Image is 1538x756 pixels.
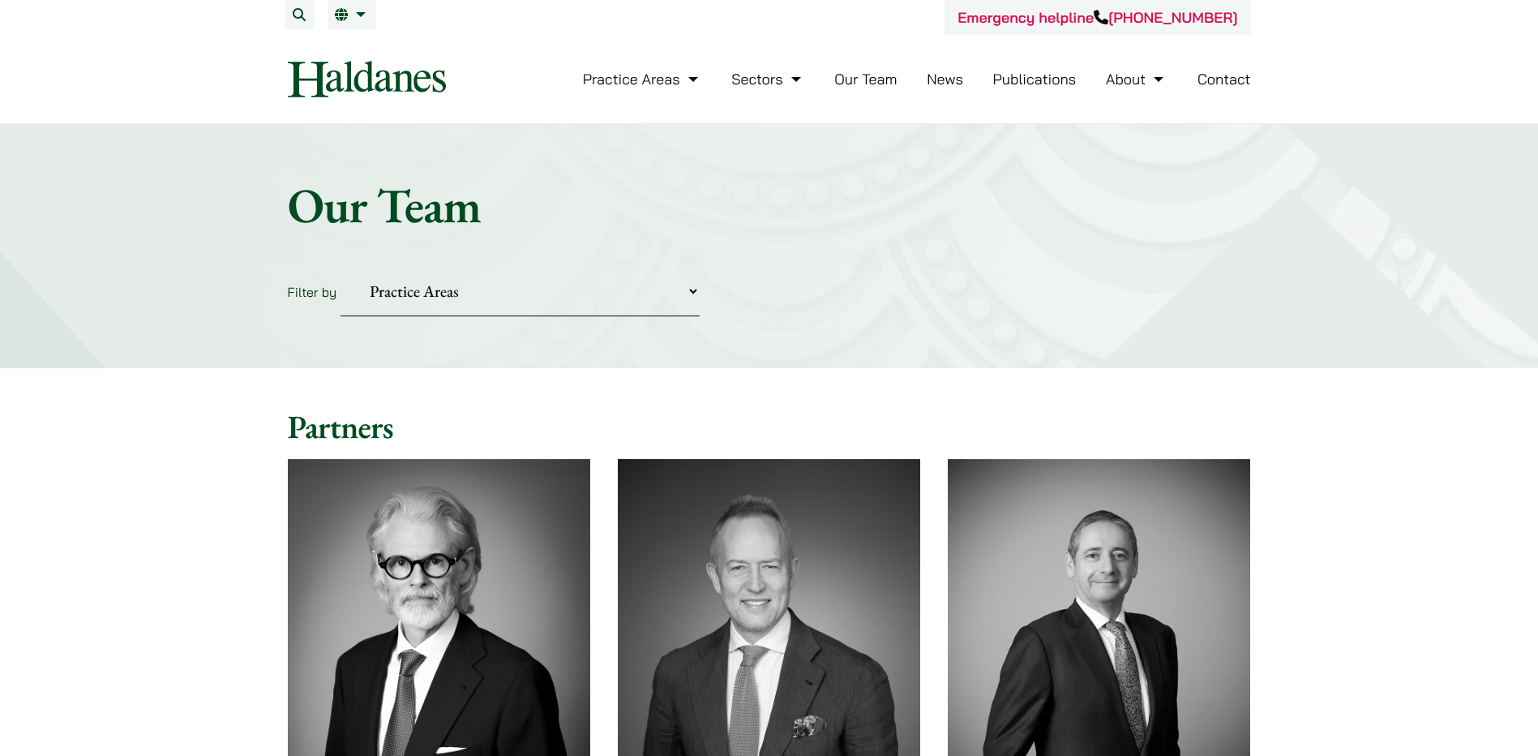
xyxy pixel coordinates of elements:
[288,284,337,300] label: Filter by
[927,70,963,88] a: News
[288,407,1251,446] h2: Partners
[993,70,1077,88] a: Publications
[1106,70,1167,88] a: About
[288,61,446,97] img: Logo of Haldanes
[834,70,897,88] a: Our Team
[958,8,1237,27] a: Emergency helpline[PHONE_NUMBER]
[731,70,804,88] a: Sectors
[288,176,1251,234] h1: Our Team
[1197,70,1251,88] a: Contact
[335,8,370,21] a: EN
[583,70,702,88] a: Practice Areas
